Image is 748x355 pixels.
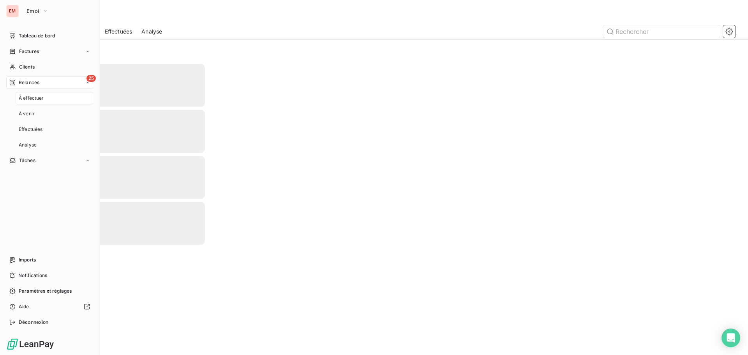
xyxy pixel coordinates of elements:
span: Paramètres et réglages [19,288,72,295]
span: Tableau de bord [19,32,55,39]
span: Analyse [19,141,37,148]
span: Relances [19,79,39,86]
span: Imports [19,256,36,263]
span: Tâches [19,157,35,164]
span: Effectuées [19,126,43,133]
span: Notifications [18,272,47,279]
input: Rechercher [603,25,720,38]
span: Clients [19,64,35,71]
span: Factures [19,48,39,55]
span: À venir [19,110,35,117]
span: Emoi [26,8,39,14]
img: Logo LeanPay [6,338,55,350]
span: Analyse [141,28,162,35]
span: Déconnexion [19,319,49,326]
div: Open Intercom Messenger [722,329,740,347]
span: À effectuer [19,95,44,102]
a: Aide [6,300,93,313]
span: 25 [86,75,96,82]
span: Effectuées [105,28,132,35]
span: Aide [19,303,29,310]
div: EM [6,5,19,17]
